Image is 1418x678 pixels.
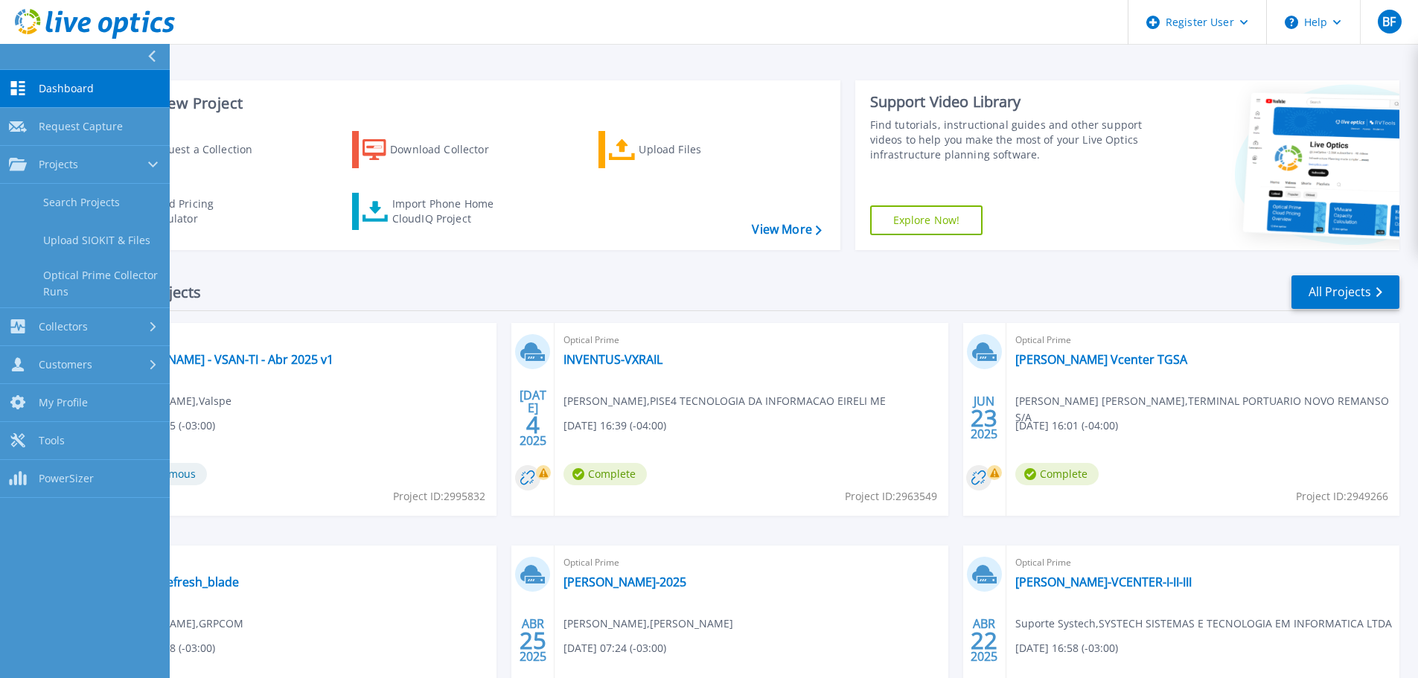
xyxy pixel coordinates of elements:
[971,634,997,647] span: 22
[1296,488,1388,505] span: Project ID: 2949266
[1015,352,1187,367] a: [PERSON_NAME] Vcenter TGSA
[870,118,1148,162] div: Find tutorials, instructional guides and other support videos to help you make the most of your L...
[1015,615,1392,632] span: Suporte Systech , SYSTECH SISTEMAS E TECNOLOGIA EM INFORMATICA LTDA
[39,472,94,485] span: PowerSizer
[598,131,764,168] a: Upload Files
[39,358,92,371] span: Customers
[563,615,733,632] span: [PERSON_NAME] , [PERSON_NAME]
[148,135,267,164] div: Request a Collection
[563,554,939,571] span: Optical Prime
[112,393,231,409] span: [PERSON_NAME] , Valspe
[112,615,243,632] span: [PERSON_NAME] , GRPCOM
[1015,393,1399,426] span: [PERSON_NAME] [PERSON_NAME] , TERMINAL PORTUARIO NOVO REMANSO S/A
[563,575,686,589] a: [PERSON_NAME]-2025
[39,82,94,95] span: Dashboard
[639,135,758,164] div: Upload Files
[39,320,88,333] span: Collectors
[563,393,886,409] span: [PERSON_NAME] , PISE4 TECNOLOGIA DA INFORMACAO EIRELI ME
[39,120,123,133] span: Request Capture
[970,391,998,445] div: JUN 2025
[563,640,666,656] span: [DATE] 07:24 (-03:00)
[112,352,333,367] a: [PERSON_NAME] - VSAN-TI - Abr 2025 v1
[1015,554,1390,571] span: Optical Prime
[970,613,998,668] div: ABR 2025
[752,223,821,237] a: View More
[1015,640,1118,656] span: [DATE] 16:58 (-03:00)
[519,613,547,668] div: ABR 2025
[390,135,509,164] div: Download Collector
[112,575,239,589] a: grpcom_refresh_blade
[106,193,272,230] a: Cloud Pricing Calculator
[106,95,821,112] h3: Start a New Project
[39,434,65,447] span: Tools
[563,332,939,348] span: Optical Prime
[1015,575,1192,589] a: [PERSON_NAME]-VCENTER-I-II-III
[106,131,272,168] a: Request a Collection
[39,158,78,171] span: Projects
[1291,275,1399,309] a: All Projects
[520,634,546,647] span: 25
[1015,463,1099,485] span: Complete
[870,205,983,235] a: Explore Now!
[563,463,647,485] span: Complete
[870,92,1148,112] div: Support Video Library
[1015,418,1118,434] span: [DATE] 16:01 (-04:00)
[519,391,547,445] div: [DATE] 2025
[39,396,88,409] span: My Profile
[845,488,937,505] span: Project ID: 2963549
[112,332,488,348] span: Optical Prime
[563,418,666,434] span: [DATE] 16:39 (-04:00)
[393,488,485,505] span: Project ID: 2995832
[1382,16,1396,28] span: BF
[352,131,518,168] a: Download Collector
[971,412,997,424] span: 23
[146,196,265,226] div: Cloud Pricing Calculator
[563,352,662,367] a: INVENTUS-VXRAIL
[112,554,488,571] span: Optical Prime
[392,196,508,226] div: Import Phone Home CloudIQ Project
[526,418,540,431] span: 4
[1015,332,1390,348] span: Optical Prime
